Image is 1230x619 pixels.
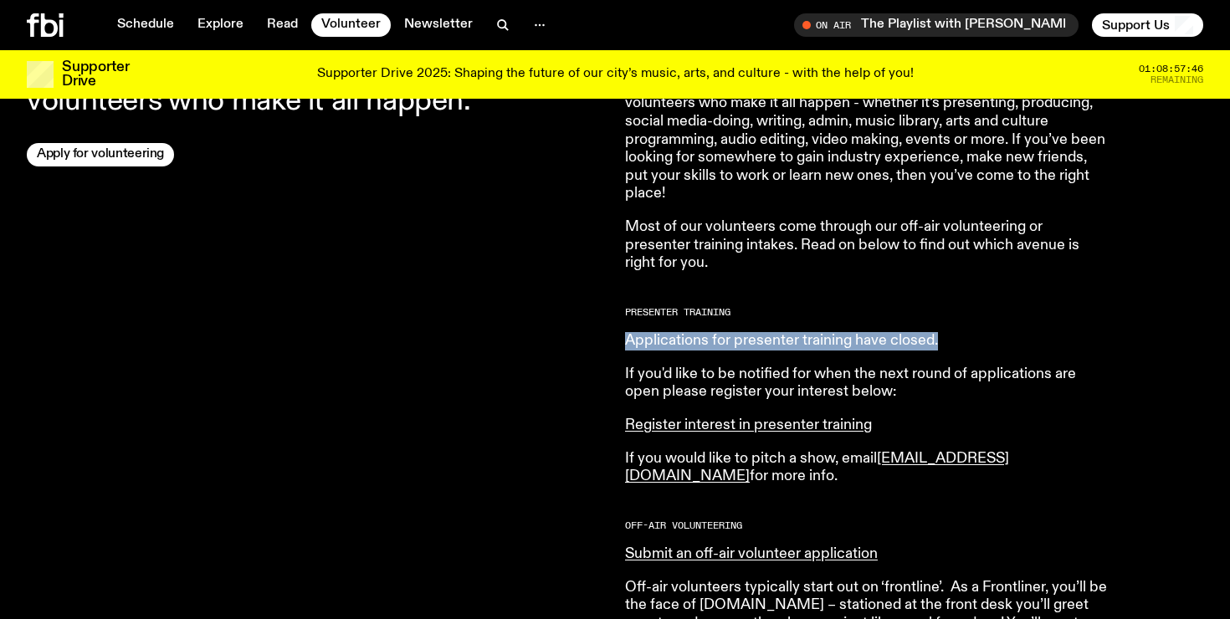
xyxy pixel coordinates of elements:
[62,60,129,89] h3: Supporter Drive
[311,13,391,37] a: Volunteer
[625,450,1107,486] p: If you would like to pitch a show, email for more info.
[1102,18,1170,33] span: Support Us
[317,67,914,82] p: Supporter Drive 2025: Shaping the future of our city’s music, arts, and culture - with the help o...
[625,59,1107,203] p: [DOMAIN_NAME] is made up of a bustling community of passionate and dedicated volunteers. Both on-...
[625,417,872,432] a: Register interest in presenter training
[625,218,1107,273] p: Most of our volunteers come through our off-air volunteering or presenter training intakes. Read ...
[27,143,174,166] a: Apply for volunteering
[107,13,184,37] a: Schedule
[625,521,1107,530] h2: Off-Air Volunteering
[257,13,308,37] a: Read
[1139,64,1203,74] span: 01:08:57:46
[1092,13,1203,37] button: Support Us
[794,13,1079,37] button: On AirThe Playlist with [PERSON_NAME] and [PERSON_NAME]
[625,332,1107,350] p: Applications for presenter training have closed.
[394,13,483,37] a: Newsletter
[1151,75,1203,84] span: Remaining
[625,366,1107,402] p: If you'd like to be notified for when the next round of applications are open please register you...
[187,13,254,37] a: Explore
[625,546,878,561] a: Submit an off-air volunteer application
[27,59,605,115] p: Both on-air and behind the scenes, it’s our volunteers who make it all happen.
[625,308,1107,317] h2: Presenter Training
